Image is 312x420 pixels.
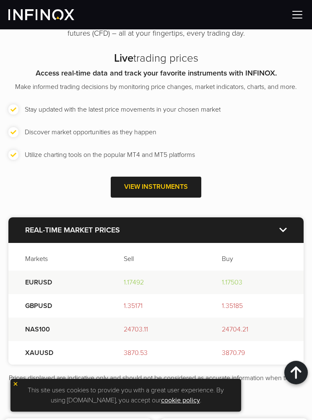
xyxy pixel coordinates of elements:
td: 1.17503 [205,271,304,294]
a: cookie policy [161,396,200,404]
td: 3870.53 [107,341,205,365]
td: XAUUSD [8,341,107,365]
li: Stay updated with the latest price movements in your chosen market [8,104,304,115]
td: 1.35185 [205,294,304,318]
td: GBPUSD [8,294,107,318]
td: EURUSD [8,271,107,294]
p: Make informed trading decisions by monitoring price changes, market indicators, charts, and more. [8,82,304,92]
td: 24703.11 [107,318,205,341]
p: Prices displayed are indicative only and should not be considered as accurate information when tr... [8,373,304,393]
strong: Real-time market prices [25,225,120,235]
img: yellow close icon [13,381,18,387]
td: 1.17492 [107,271,205,294]
td: 1.35171 [107,294,205,318]
th: Markets [8,243,107,271]
th: Sell [107,243,205,271]
strong: Live [114,52,133,65]
td: NAS100 [8,318,107,341]
h2: trading prices [8,52,304,65]
li: Discover market opportunities as they happen [8,127,304,137]
th: Buy [205,243,304,271]
td: 24704.21 [205,318,304,341]
td: 3870.79 [205,341,304,365]
li: Utilize charting tools on the popular MT4 and MT5 platforms [8,150,304,160]
a: VIEW INSTRUMENTS [111,177,201,197]
p: This site uses cookies to provide you with a great user experience. By using [DOMAIN_NAME], you a... [15,383,237,407]
strong: Access real-time data and track your favorite instruments with INFINOX. [36,68,277,78]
